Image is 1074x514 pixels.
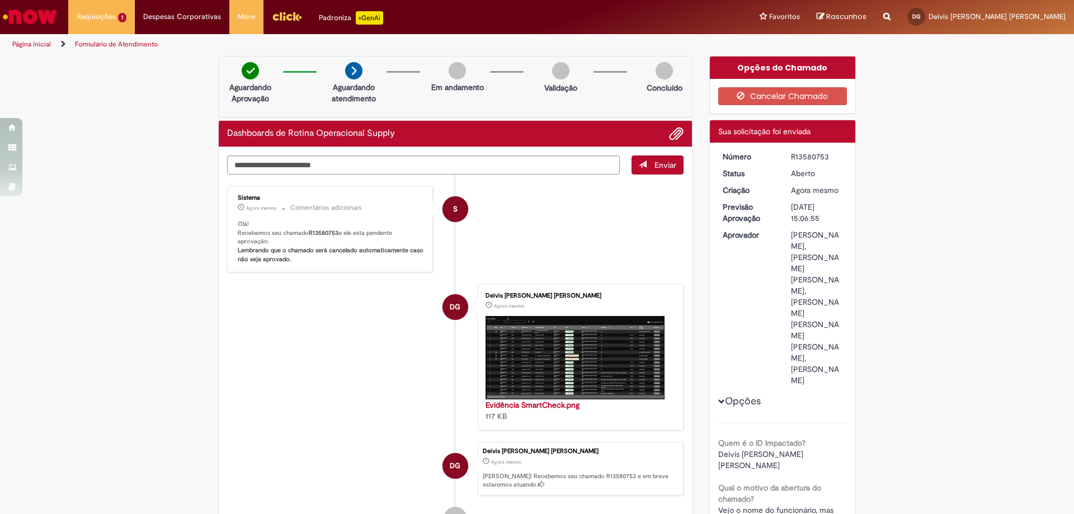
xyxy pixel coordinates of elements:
[791,185,839,195] time: 30/09/2025 11:06:55
[450,294,460,320] span: DG
[450,452,460,479] span: DG
[817,12,866,22] a: Rascunhos
[486,399,672,422] div: 117 KB
[1,6,59,28] img: ServiceNow
[791,185,839,195] span: Agora mesmo
[791,151,843,162] div: R13580753
[449,62,466,79] img: img-circle-grey.png
[483,472,677,489] p: [PERSON_NAME]! Recebemos seu chamado R13580753 e em breve estaremos atuando.
[714,151,783,162] dt: Número
[238,195,424,201] div: Sistema
[327,82,381,104] p: Aguardando atendimento
[227,129,395,139] h2: Dashboards de Rotina Operacional Supply Histórico de tíquete
[710,56,856,79] div: Opções do Chamado
[912,13,920,20] span: DG
[75,40,158,49] a: Formulário de Atendimento
[718,483,821,504] b: Qual o motivo da abertura do chamado?
[714,201,783,224] dt: Previsão Aprovação
[238,11,255,22] span: More
[8,34,708,55] ul: Trilhas de página
[718,438,805,448] b: Quem é o ID Impactado?
[227,155,620,175] textarea: Digite sua mensagem aqui...
[544,82,577,93] p: Validação
[238,220,424,264] p: Olá! Recebemos seu chamado e ele esta pendente aprovação.
[656,62,673,79] img: img-circle-grey.png
[826,11,866,22] span: Rascunhos
[12,40,51,49] a: Página inicial
[431,82,484,93] p: Em andamento
[238,246,425,263] b: Lembrando que o chamado será cancelado automaticamente caso não seja aprovado.
[632,155,684,175] button: Enviar
[494,303,524,309] span: Agora mesmo
[442,196,468,222] div: System
[718,449,805,470] span: Deivis [PERSON_NAME] [PERSON_NAME]
[654,160,676,170] span: Enviar
[791,229,843,386] div: [PERSON_NAME], [PERSON_NAME] [PERSON_NAME], [PERSON_NAME] [PERSON_NAME] [PERSON_NAME], [PERSON_NAME]
[486,400,580,410] a: Evidência SmartCheck.png
[143,11,221,22] span: Despesas Corporativas
[77,11,116,22] span: Requisições
[246,205,276,211] span: Agora mesmo
[669,126,684,141] button: Adicionar anexos
[494,303,524,309] time: 30/09/2025 11:06:51
[223,82,277,104] p: Aguardando Aprovação
[118,13,126,22] span: 1
[309,229,338,237] b: R13580753
[345,62,362,79] img: arrow-next.png
[791,168,843,179] div: Aberto
[453,196,458,223] span: S
[929,12,1066,21] span: Deivis [PERSON_NAME] [PERSON_NAME]
[714,185,783,196] dt: Criação
[791,201,843,224] div: [DATE] 15:06:55
[491,459,521,465] span: Agora mesmo
[714,229,783,241] dt: Aprovador
[227,442,684,496] li: Deivis Alexandre Cardoso Guedes
[442,453,468,479] div: Deivis Alexandre Cardoso Guedes
[552,62,569,79] img: img-circle-grey.png
[483,448,677,455] div: Deivis [PERSON_NAME] [PERSON_NAME]
[242,62,259,79] img: check-circle-green.png
[714,168,783,179] dt: Status
[319,11,383,25] div: Padroniza
[442,294,468,320] div: Deivis Alexandre Cardoso Guedes
[718,87,847,105] button: Cancelar Chamado
[491,459,521,465] time: 30/09/2025 11:06:55
[290,203,362,213] small: Comentários adicionais
[246,205,276,211] time: 30/09/2025 11:07:11
[486,293,672,299] div: Deivis [PERSON_NAME] [PERSON_NAME]
[356,11,383,25] p: +GenAi
[647,82,682,93] p: Concluído
[272,8,302,25] img: click_logo_yellow_360x200.png
[769,11,800,22] span: Favoritos
[718,126,811,136] span: Sua solicitação foi enviada
[791,185,843,196] div: 30/09/2025 11:06:55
